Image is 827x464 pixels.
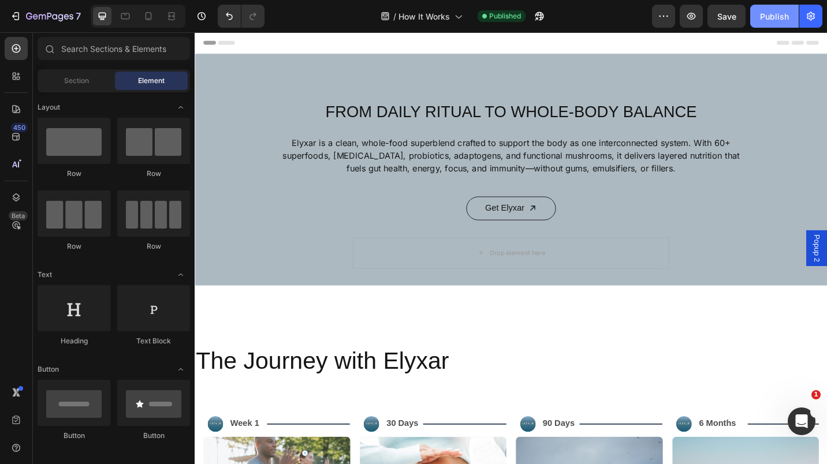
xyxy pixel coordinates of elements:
span: Text [38,270,52,280]
span: Layout [38,102,60,113]
div: Row [38,169,110,179]
span: Toggle open [172,265,190,284]
img: gempages_535789032974582835-ed4a6c0b-4ffa-493f-be19-624310d91701.svg [185,421,202,438]
button: Save [707,5,746,28]
span: Toggle open [172,98,190,117]
div: Drop element here [323,237,384,246]
iframe: Design area [195,32,827,464]
div: Heading [38,336,110,346]
div: Row [38,241,110,252]
span: How It Works [398,10,450,23]
div: Row [117,241,190,252]
div: Get Elyxar [318,185,362,201]
div: Publish [760,10,789,23]
p: Elyxar is a clean, whole-food superblend crafted to support the body as one interconnected system... [94,114,599,156]
span: Button [38,364,59,375]
p: 7 [76,9,81,23]
span: 1 [811,390,821,399]
div: Button [38,431,110,441]
span: Popup 2 [676,222,687,252]
button: 7 [5,5,86,28]
p: Week 1 [39,421,76,437]
h2: FROM DAILY RITUAL TO WHOLE-BODY BALANCE [58,74,635,99]
button: Get Elyxar [297,180,396,206]
div: 450 [11,123,28,132]
img: gempages_535789032974582835-ed4a6c0b-4ffa-493f-be19-624310d91701.svg [527,421,545,438]
div: Beta [9,211,28,220]
img: gempages_535789032974582835-ed4a6c0b-4ffa-493f-be19-624310d91701.svg [14,421,31,438]
span: Element [138,76,165,86]
p: 90 Days [381,421,418,437]
span: Save [717,12,736,21]
span: Section [64,76,89,86]
div: Button [117,431,190,441]
button: Publish [750,5,799,28]
span: Published [489,11,521,21]
span: Toggle open [172,360,190,379]
div: Undo/Redo [218,5,265,28]
span: / [393,10,396,23]
div: Text Block [117,336,190,346]
img: gempages_535789032974582835-ed4a6c0b-4ffa-493f-be19-624310d91701.svg [356,421,374,438]
p: 6 Months [553,421,602,437]
p: 30 Days [210,421,247,437]
iframe: Intercom live chat [788,407,815,435]
input: Search Sections & Elements [38,37,190,60]
div: Row [117,169,190,179]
